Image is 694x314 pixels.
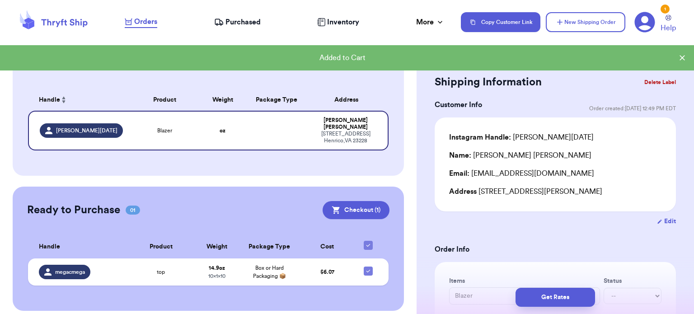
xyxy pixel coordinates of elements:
a: Orders [125,16,157,28]
span: Blazer [157,127,172,134]
a: 1 [634,12,655,33]
h3: Customer Info [435,99,482,110]
th: Product [129,89,201,111]
button: Sort ascending [60,94,67,105]
h2: Ready to Purchase [27,203,120,217]
span: 10 x 1 x 10 [208,273,225,279]
span: Help [661,23,676,33]
span: Purchased [225,17,261,28]
span: 01 [126,206,140,215]
span: Address [449,188,477,195]
a: Purchased [214,17,261,28]
th: Cost [301,235,353,258]
div: [STREET_ADDRESS][PERSON_NAME] [449,186,661,197]
span: $ 6.07 [320,269,334,275]
div: Added to Cart [7,52,678,63]
div: [PERSON_NAME] [PERSON_NAME] [314,117,377,131]
th: Weight [201,89,244,111]
button: Delete Label [641,72,680,92]
button: New Shipping Order [546,12,625,32]
h3: Order Info [435,244,676,255]
div: More [416,17,445,28]
div: [PERSON_NAME][DATE] [449,132,594,143]
div: [EMAIL_ADDRESS][DOMAIN_NAME] [449,168,661,179]
span: Order created: [DATE] 12:49 PM EDT [589,105,676,112]
div: [STREET_ADDRESS] Henrico , VA 23228 [314,131,377,144]
span: Handle [39,95,60,105]
button: Edit [657,217,676,226]
span: [PERSON_NAME][DATE] [56,127,117,134]
span: Instagram Handle: [449,134,511,141]
th: Package Type [244,89,309,111]
div: 1 [661,5,670,14]
span: Handle [39,242,60,252]
span: top [157,268,165,276]
th: Package Type [238,235,301,258]
span: Name: [449,152,471,159]
a: Help [661,15,676,33]
th: Address [309,89,389,111]
button: Copy Customer Link [461,12,540,32]
button: Checkout (1) [323,201,389,219]
span: Email: [449,170,469,177]
span: megacmega [55,268,85,276]
span: Orders [134,16,157,27]
label: Items [449,277,600,286]
div: [PERSON_NAME] [PERSON_NAME] [449,150,591,161]
span: Box or Hard Packaging 📦 [253,265,286,279]
button: Get Rates [516,288,595,307]
strong: 14.9 oz [209,265,225,271]
strong: oz [220,128,225,133]
a: Inventory [317,17,359,28]
th: Weight [196,235,238,258]
h2: Shipping Information [435,75,542,89]
span: Inventory [327,17,359,28]
label: Status [604,277,661,286]
th: Product [126,235,196,258]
